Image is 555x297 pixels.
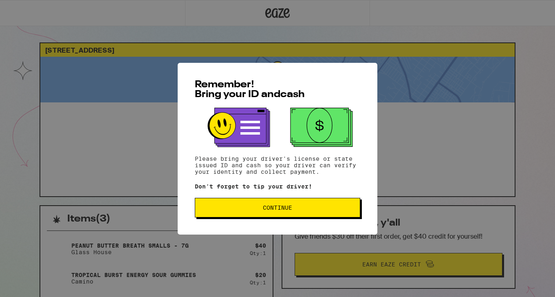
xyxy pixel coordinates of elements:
span: Hi. Need any help? [5,6,59,12]
button: Continue [195,198,360,217]
span: Continue [263,205,292,211]
span: Remember! Bring your ID and cash [195,80,305,100]
p: Please bring your driver's license or state issued ID and cash so your driver can verify your ide... [195,155,360,175]
p: Don't forget to tip your driver! [195,183,360,190]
